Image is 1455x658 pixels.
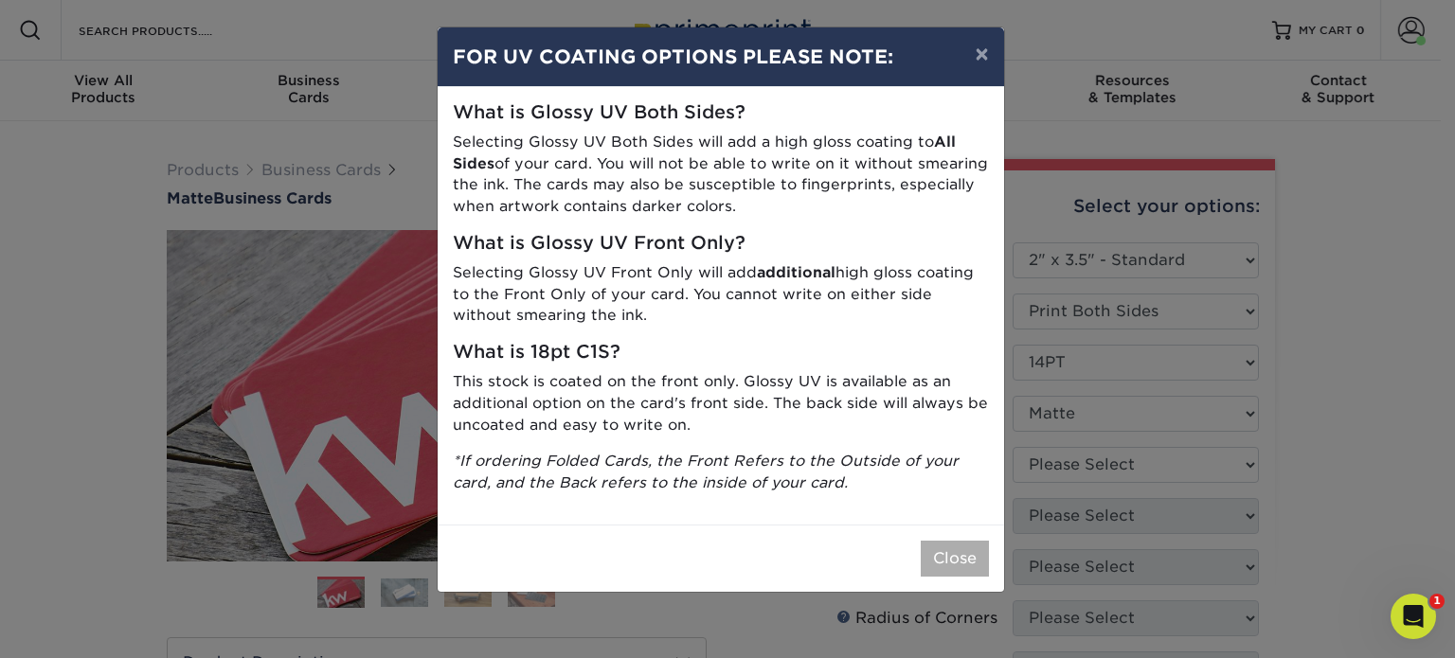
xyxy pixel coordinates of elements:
h5: What is 18pt C1S? [453,342,989,364]
button: Close [921,541,989,577]
p: This stock is coated on the front only. Glossy UV is available as an additional option on the car... [453,371,989,436]
p: Selecting Glossy UV Front Only will add high gloss coating to the Front Only of your card. You ca... [453,262,989,327]
strong: additional [757,263,835,281]
span: 1 [1429,594,1445,609]
p: Selecting Glossy UV Both Sides will add a high gloss coating to of your card. You will not be abl... [453,132,989,218]
h4: FOR UV COATING OPTIONS PLEASE NOTE: [453,43,989,71]
h5: What is Glossy UV Front Only? [453,233,989,255]
strong: All Sides [453,133,956,172]
button: × [960,27,1003,80]
h5: What is Glossy UV Both Sides? [453,102,989,124]
iframe: Intercom live chat [1391,594,1436,639]
i: *If ordering Folded Cards, the Front Refers to the Outside of your card, and the Back refers to t... [453,452,959,491]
